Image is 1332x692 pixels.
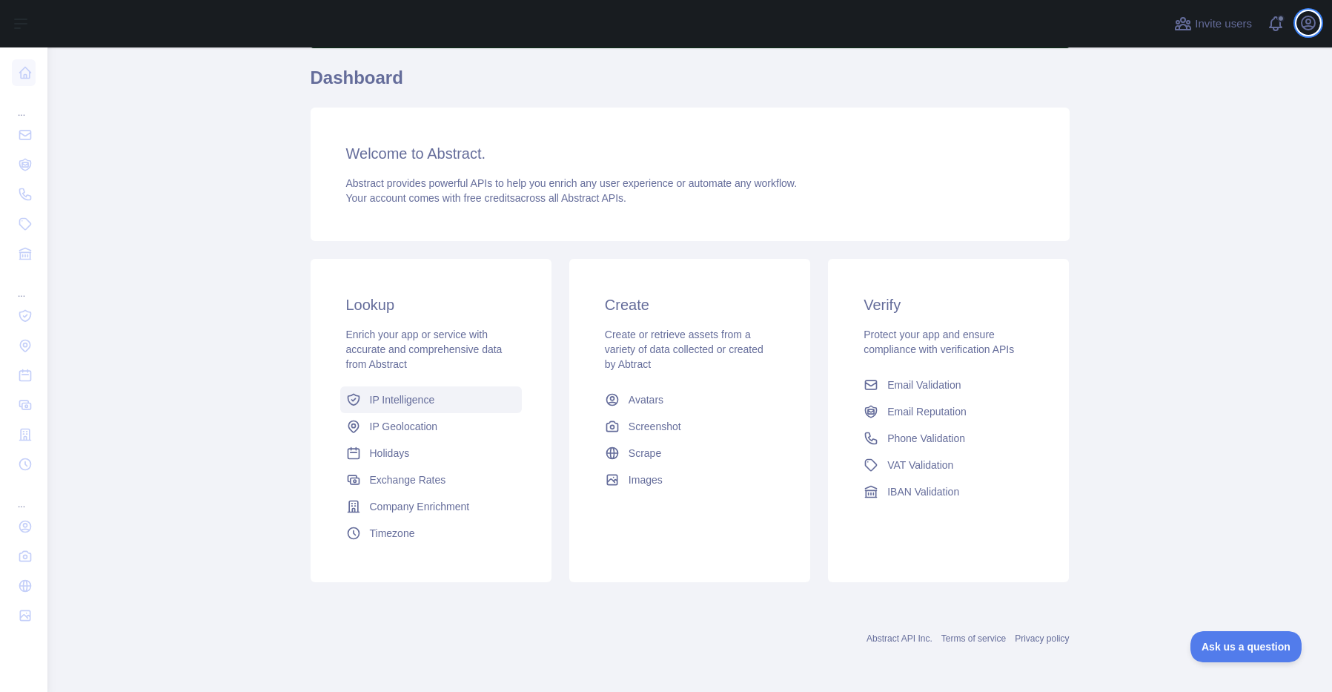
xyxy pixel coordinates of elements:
a: Email Validation [858,372,1039,398]
a: Avatars [599,386,781,413]
span: Protect your app and ensure compliance with verification APIs [864,329,1014,355]
span: Create or retrieve assets from a variety of data collected or created by Abtract [605,329,763,370]
span: Invite users [1195,16,1252,33]
h1: Dashboard [311,66,1070,102]
a: Exchange Rates [340,467,522,493]
span: free credits [464,192,515,204]
a: Timezone [340,520,522,547]
span: Enrich your app or service with accurate and comprehensive data from Abstract [346,329,503,370]
a: IBAN Validation [858,478,1039,505]
span: Timezone [370,526,415,541]
span: Abstract provides powerful APIs to help you enrich any user experience or automate any workflow. [346,177,798,189]
span: IP Intelligence [370,392,435,407]
span: IBAN Validation [887,484,959,499]
span: Phone Validation [887,431,965,446]
h3: Verify [864,294,1033,315]
span: Company Enrichment [370,499,470,514]
button: Invite users [1171,12,1255,36]
a: Phone Validation [858,425,1039,452]
span: Screenshot [629,419,681,434]
span: Email Reputation [887,404,967,419]
h3: Create [605,294,775,315]
a: IP Intelligence [340,386,522,413]
a: Email Reputation [858,398,1039,425]
a: Screenshot [599,413,781,440]
span: Scrape [629,446,661,461]
span: Avatars [629,392,663,407]
span: Exchange Rates [370,472,446,487]
a: Privacy policy [1015,633,1069,644]
span: Holidays [370,446,410,461]
span: Images [629,472,663,487]
a: Company Enrichment [340,493,522,520]
div: ... [12,89,36,119]
a: Holidays [340,440,522,467]
a: Abstract API Inc. [867,633,932,644]
span: VAT Validation [887,458,953,472]
div: ... [12,481,36,510]
a: Terms of service [941,633,1006,644]
span: Email Validation [887,378,961,392]
a: Scrape [599,440,781,467]
h3: Lookup [346,294,516,315]
a: IP Geolocation [340,413,522,440]
iframe: Toggle Customer Support [1190,631,1302,662]
div: ... [12,270,36,300]
h3: Welcome to Abstract. [346,143,1034,164]
a: Images [599,467,781,493]
span: Your account comes with across all Abstract APIs. [346,192,626,204]
span: IP Geolocation [370,419,438,434]
a: VAT Validation [858,452,1039,478]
